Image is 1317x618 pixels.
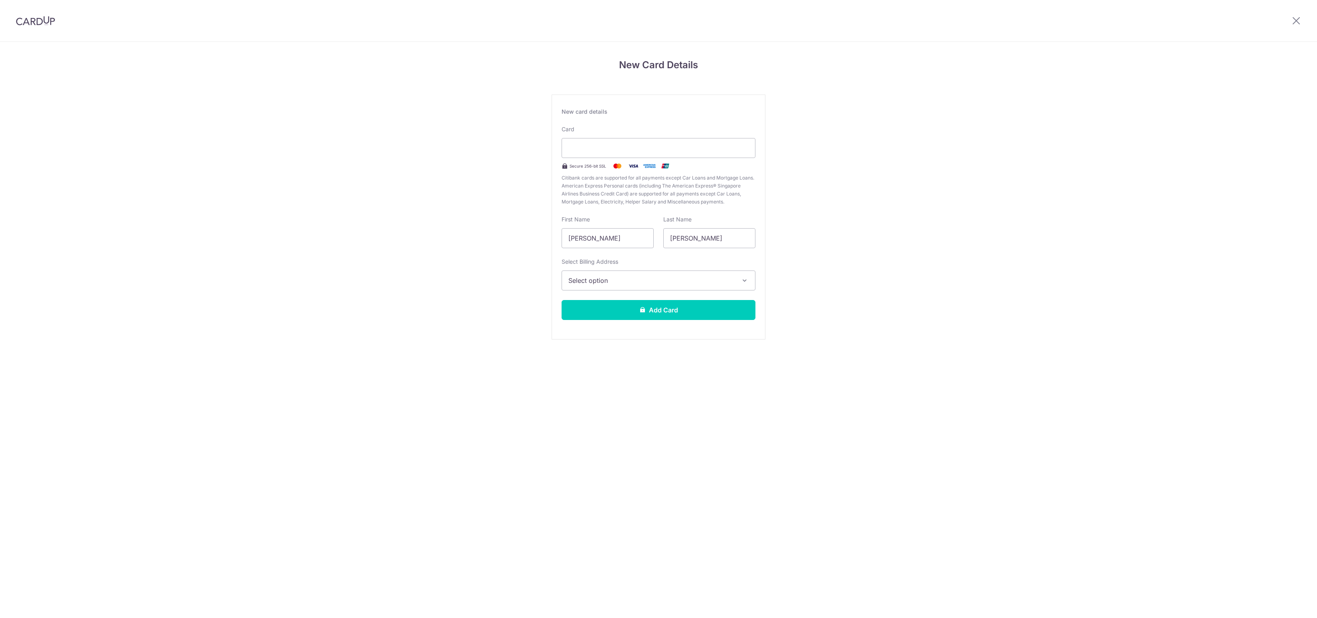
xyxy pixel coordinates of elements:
button: Select option [562,270,755,290]
img: CardUp [16,16,55,26]
span: Citibank cards are supported for all payments except Car Loans and Mortgage Loans. American Expre... [562,174,755,206]
span: Secure 256-bit SSL [570,163,606,169]
label: First Name [562,215,590,223]
iframe: Secure card payment input frame [568,143,749,153]
span: Select option [568,276,734,285]
input: Cardholder First Name [562,228,654,248]
label: Select Billing Address [562,258,618,266]
img: Mastercard [609,161,625,171]
iframe: Opens a widget where you can find more information [1266,594,1309,614]
label: Card [562,125,574,133]
img: Visa [625,161,641,171]
button: Add Card [562,300,755,320]
h4: New Card Details [552,58,765,72]
div: New card details [562,108,755,116]
img: .alt.amex [641,161,657,171]
img: .alt.unionpay [657,161,673,171]
input: Cardholder Last Name [663,228,755,248]
label: Last Name [663,215,692,223]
